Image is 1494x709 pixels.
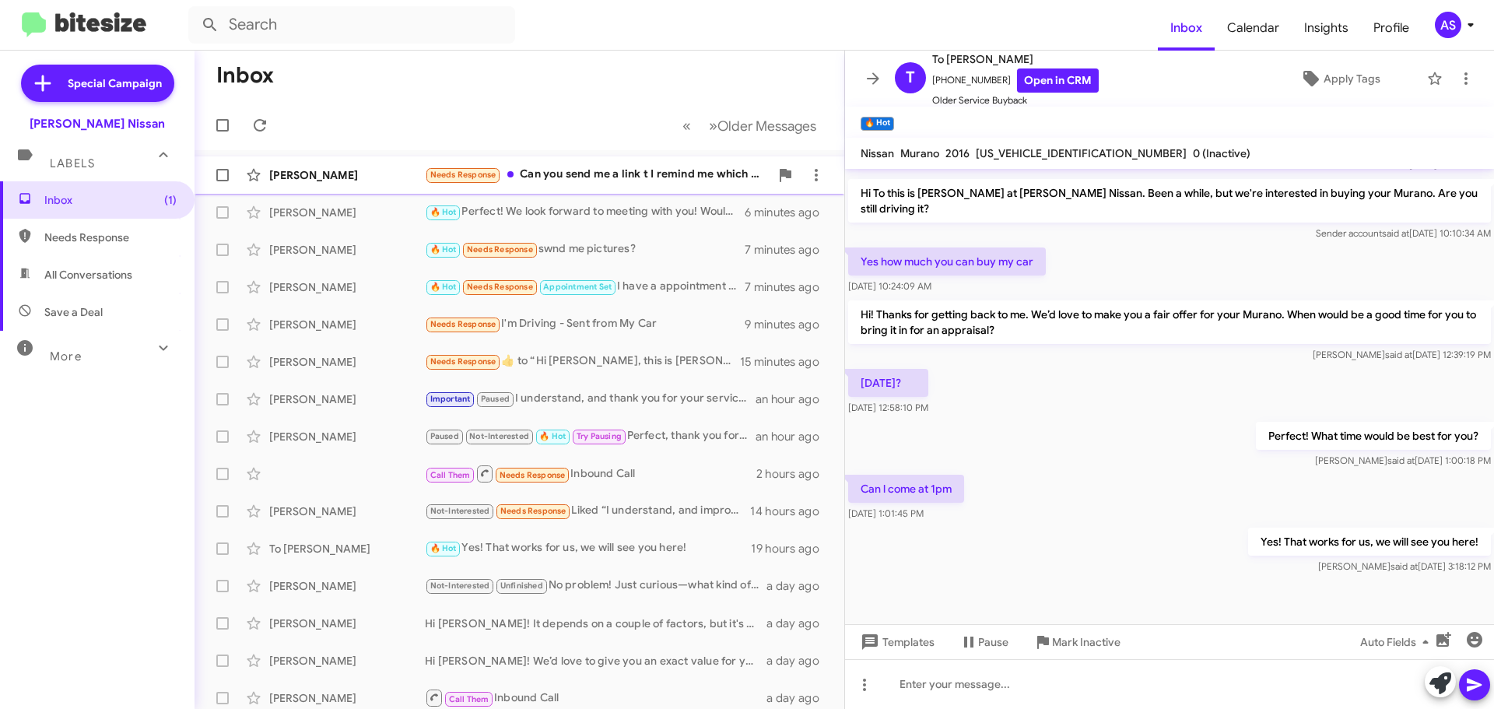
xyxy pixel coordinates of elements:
[269,205,425,220] div: [PERSON_NAME]
[1021,628,1133,656] button: Mark Inactive
[68,75,162,91] span: Special Campaign
[430,244,457,254] span: 🔥 Hot
[430,470,471,480] span: Call Them
[740,354,832,370] div: 15 minutes ago
[750,504,832,519] div: 14 hours ago
[932,93,1099,108] span: Older Service Buyback
[44,230,177,245] span: Needs Response
[906,65,915,90] span: T
[709,116,717,135] span: »
[1361,5,1422,51] span: Profile
[1248,528,1491,556] p: Yes! That works for us, we will see you here!
[745,242,832,258] div: 7 minutes ago
[932,50,1099,68] span: To [PERSON_NAME]
[30,116,165,132] div: [PERSON_NAME] Nissan
[1313,349,1491,360] span: [PERSON_NAME] [DATE] 12:39:19 PM
[425,353,740,370] div: ​👍​ to “ Hi [PERSON_NAME], this is [PERSON_NAME] at [PERSON_NAME] Nissan. We're interested in buy...
[717,118,816,135] span: Older Messages
[751,541,832,556] div: 19 hours ago
[756,391,832,407] div: an hour ago
[1348,628,1447,656] button: Auto Fields
[1315,455,1491,466] span: [PERSON_NAME] [DATE] 1:00:18 PM
[861,146,894,160] span: Nissan
[1158,5,1215,51] a: Inbox
[425,240,745,258] div: swnd me pictures?
[430,543,457,553] span: 🔥 Hot
[1360,628,1435,656] span: Auto Fields
[1324,65,1380,93] span: Apply Tags
[1382,227,1409,239] span: said at
[269,354,425,370] div: [PERSON_NAME]
[1385,349,1412,360] span: said at
[848,179,1491,223] p: Hi To this is [PERSON_NAME] at [PERSON_NAME] Nissan. Been a while, but we're interested in buying...
[50,349,82,363] span: More
[467,244,533,254] span: Needs Response
[766,616,832,631] div: a day ago
[216,63,274,88] h1: Inbox
[848,402,928,413] span: [DATE] 12:58:10 PM
[766,578,832,594] div: a day ago
[848,280,931,292] span: [DATE] 10:24:09 AM
[425,278,745,296] div: I have a appointment [DATE]
[1052,628,1120,656] span: Mark Inactive
[425,653,766,669] div: Hi [PERSON_NAME]! We’d love to give you an exact value for your 2020 Altima. Would you like to se...
[269,317,425,332] div: [PERSON_NAME]
[1215,5,1292,51] a: Calendar
[269,653,425,669] div: [PERSON_NAME]
[425,427,756,445] div: Perfect, thank you for your time!
[756,466,832,482] div: 2 hours ago
[543,282,612,292] span: Appointment Set
[469,431,529,441] span: Not-Interested
[861,117,894,131] small: 🔥 Hot
[269,279,425,295] div: [PERSON_NAME]
[269,429,425,444] div: [PERSON_NAME]
[481,394,510,404] span: Paused
[1318,560,1491,572] span: [PERSON_NAME] [DATE] 3:18:12 PM
[425,539,751,557] div: Yes! That works for us, we will see you here!
[430,282,457,292] span: 🔥 Hot
[44,304,103,320] span: Save a Deal
[845,628,947,656] button: Templates
[430,170,496,180] span: Needs Response
[430,356,496,367] span: Needs Response
[932,68,1099,93] span: [PHONE_NUMBER]
[848,507,924,519] span: [DATE] 1:01:45 PM
[430,506,490,516] span: Not-Interested
[449,694,489,704] span: Call Them
[1316,227,1491,239] span: Sender account [DATE] 10:10:34 AM
[857,628,935,656] span: Templates
[1260,65,1419,93] button: Apply Tags
[674,110,826,142] nav: Page navigation example
[848,300,1491,344] p: Hi! Thanks for getting back to me. We’d love to make you a fair offer for your Murano. When would...
[44,267,132,283] span: All Conversations
[430,581,490,591] span: Not-Interested
[425,502,750,520] div: Liked “I understand, and improving your credit is important. If you reconsider or need assistance...
[269,690,425,706] div: [PERSON_NAME]
[500,581,543,591] span: Unfinished
[766,653,832,669] div: a day ago
[467,282,533,292] span: Needs Response
[745,279,832,295] div: 7 minutes ago
[539,431,566,441] span: 🔥 Hot
[269,578,425,594] div: [PERSON_NAME]
[745,205,832,220] div: 6 minutes ago
[1435,12,1461,38] div: AS
[425,315,745,333] div: I'm Driving - Sent from My Car
[1292,5,1361,51] a: Insights
[945,146,970,160] span: 2016
[425,390,756,408] div: I understand, and thank you for your service! We are here to assist you once you have time to sto...
[500,470,566,480] span: Needs Response
[1391,560,1418,572] span: said at
[269,167,425,183] div: [PERSON_NAME]
[425,688,766,707] div: Inbound Call
[50,156,95,170] span: Labels
[269,242,425,258] div: [PERSON_NAME]
[269,504,425,519] div: [PERSON_NAME]
[1422,12,1477,38] button: AS
[188,6,515,44] input: Search
[269,391,425,407] div: [PERSON_NAME]
[700,110,826,142] button: Next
